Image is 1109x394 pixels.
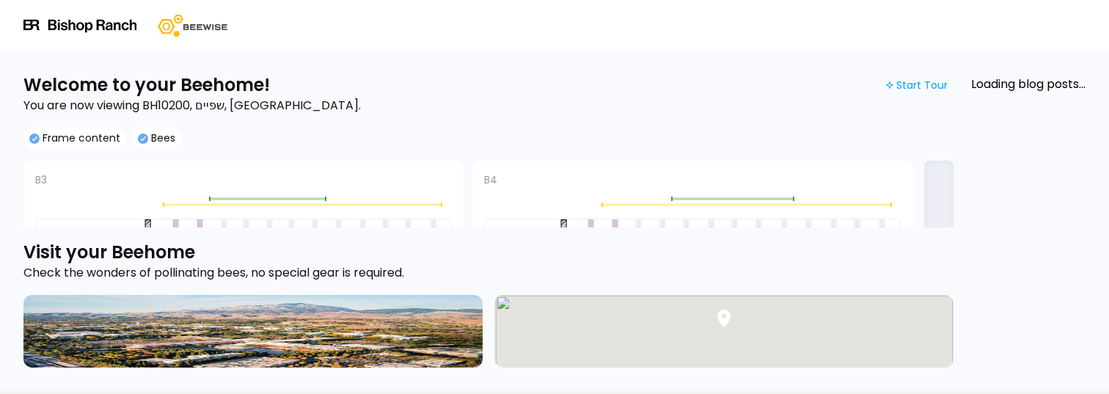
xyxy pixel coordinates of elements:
p: Loading blog posts... [971,75,1086,368]
img: Beewise Logo [158,15,227,37]
h4: B3 [35,172,452,188]
img: Location [23,295,483,368]
p: Bees [148,131,175,146]
p: Frame content [40,131,120,146]
h4: B4 [484,172,901,188]
h2: Visit your Beehome [23,242,954,263]
p: Check the wonders of pollinating bees, no special gear is required. [23,263,954,283]
button: Start Tour [880,75,954,95]
div: Start Tour [886,79,948,92]
h3: Welcome to your Beehome! [23,75,361,95]
p: You are now viewing BH 10200 , שפיים , [GEOGRAPHIC_DATA] . [23,95,361,116]
img: Entity Icon [23,15,137,37]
